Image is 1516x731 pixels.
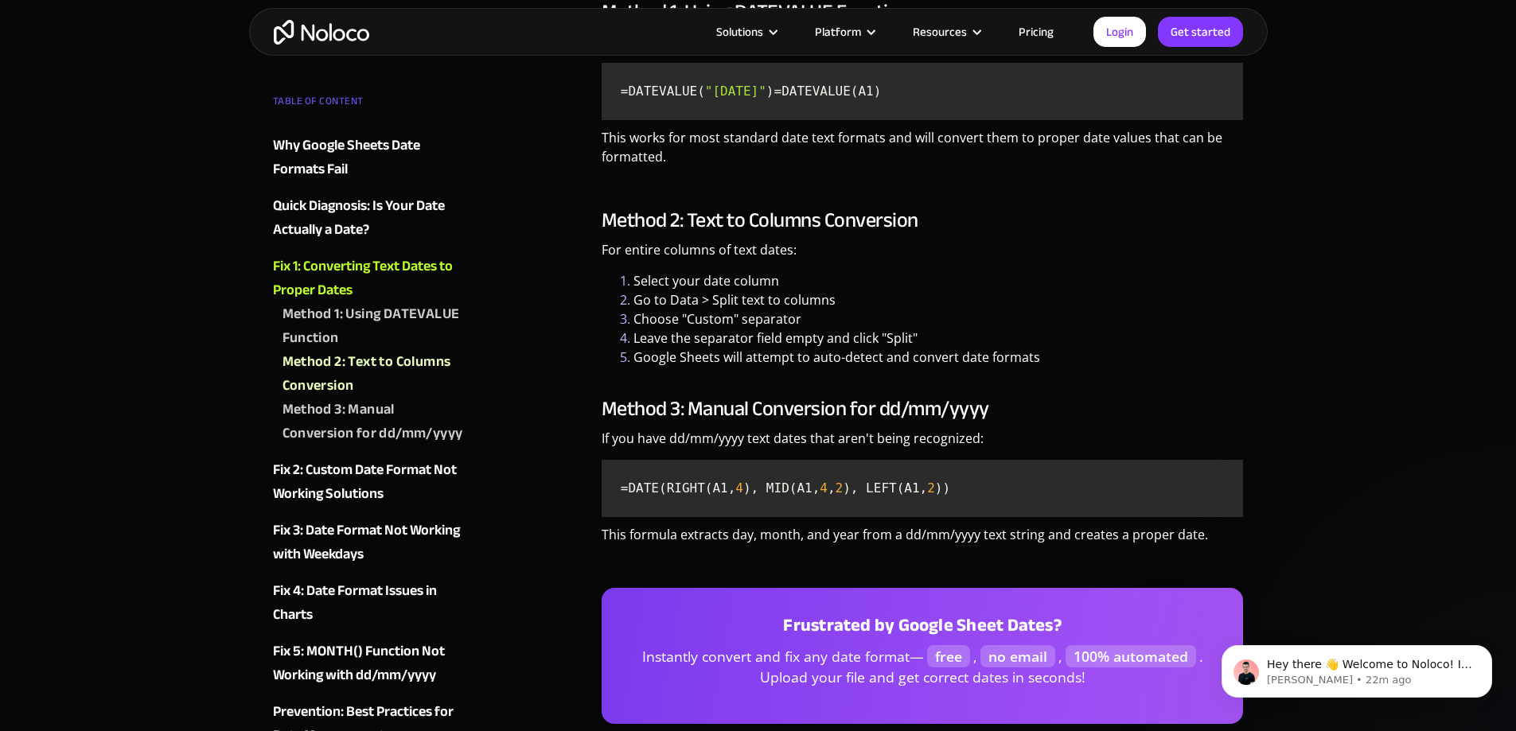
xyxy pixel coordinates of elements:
[935,480,950,496] span: ))
[1093,17,1146,47] a: Login
[696,21,795,42] div: Solutions
[273,89,466,121] div: TABLE OF CONTENT
[602,128,1244,178] p: This works for most standard date text formats and will convert them to proper date values that c...
[633,309,1244,329] li: Choose "Custom" separator
[766,84,774,99] span: )
[608,69,1237,114] code: =DATEVALUE(A1)
[602,208,1244,232] h3: Method 2: Text to Columns Conversion
[283,302,466,350] a: Method 1: Using DATEVALUE Function
[1066,645,1196,667] span: 100% automated
[893,21,999,42] div: Resources
[283,350,466,398] a: Method 2: Text to Columns Conversion
[913,21,967,42] div: Resources
[836,480,844,496] span: 2
[273,458,466,506] a: Fix 2: Custom Date Format Not Working Solutions
[980,645,1055,667] span: no email
[743,480,820,496] span: ), MID(A1,
[795,21,893,42] div: Platform
[602,429,1244,460] p: If you have dd/mm/yyyy text dates that aren't being recognized:
[927,645,970,667] span: free
[273,640,466,687] a: Fix 5: MONTH() Function Not Working with dd/mm/yyyy
[633,271,1244,290] li: Select your date column
[828,480,836,496] span: ,
[602,397,1244,421] h3: Method 3: Manual Conversion for dd/mm/yyyy
[273,134,466,181] a: Why Google Sheets Date Formats Fail
[705,84,766,99] span: "[DATE]"
[621,613,1225,637] h3: Frustrated by Google Sheet Dates?
[274,20,369,45] a: home
[1198,612,1516,723] iframe: Intercom notifications message
[633,329,1244,348] li: Leave the separator field empty and click "Split"
[273,579,466,627] a: Fix 4: Date Format Issues in Charts
[999,21,1074,42] a: Pricing
[633,348,1244,367] li: Google Sheets will attempt to auto-detect and convert date formats
[602,525,1244,556] p: This formula extracts day, month, and year from a dd/mm/yyyy text string and creates a proper date.
[815,21,861,42] div: Platform
[716,21,763,42] div: Solutions
[1158,17,1243,47] a: Get started
[273,519,466,566] a: Fix 3: Date Format Not Working with Weekdays
[633,290,1244,309] li: Go to Data > Split text to columns
[927,480,935,496] span: 2
[621,84,705,99] span: =DATEVALUE(
[602,240,1244,271] p: For entire columns of text dates:
[273,255,466,302] a: Fix 1: Converting Text Dates to Proper Dates
[820,480,828,496] span: 4
[735,480,743,496] span: 4
[621,480,736,496] span: =DATE(RIGHT(A1,
[283,398,466,445] a: Method 3: Manual Conversion for dd/mm/yyyy
[273,194,466,242] a: Quick Diagnosis: Is Your Date Actually a Date?
[621,645,1225,698] p: Instantly convert and fix any date format— , , . Upload your file and get correct dates in seconds!
[843,480,927,496] span: ), LEFT(A1,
